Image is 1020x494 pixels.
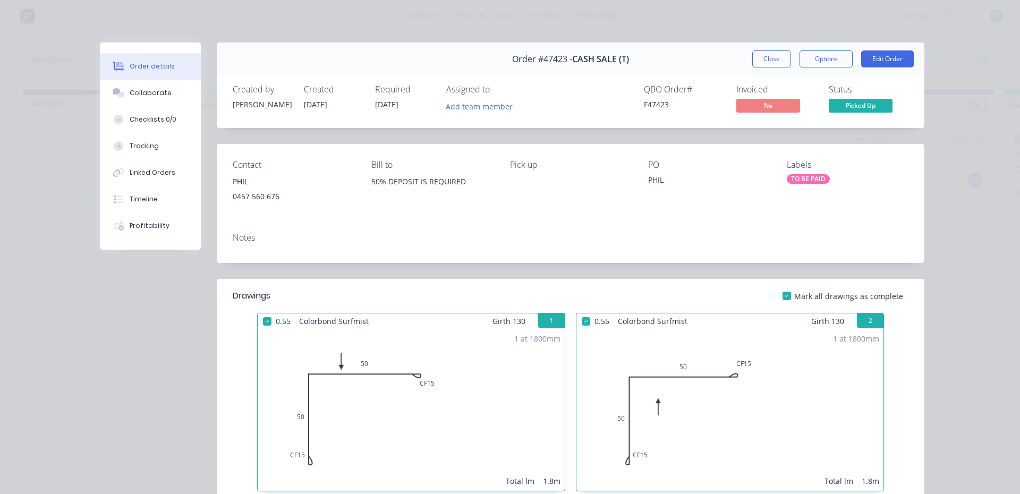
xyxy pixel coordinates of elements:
div: Drawings [233,289,270,302]
div: Notes [233,233,908,243]
button: Checklists 0/0 [100,106,201,133]
div: PHIL0457 560 676 [233,174,354,208]
span: [DATE] [375,99,398,109]
span: Mark all drawings as complete [794,291,903,302]
div: Status [829,84,908,95]
div: Profitability [130,221,169,231]
div: 0457 560 676 [233,189,354,204]
button: Add team member [446,99,518,113]
button: 1 [538,313,565,328]
div: Invoiced [736,84,816,95]
span: Girth 130 [811,313,844,329]
div: 50% DEPOSIT IS REQUIRED [371,174,493,189]
div: 1.8m [543,475,560,487]
div: Bill to [371,160,493,170]
span: Colorbond Surfmist [295,313,373,329]
div: QBO Order # [644,84,724,95]
button: 2 [857,313,883,328]
span: Girth 130 [492,313,525,329]
button: Order details [100,53,201,80]
div: PHIL [233,174,354,189]
button: Linked Orders [100,159,201,186]
div: F47423 [644,99,724,110]
div: [PERSON_NAME] [233,99,291,110]
div: Order details [130,62,175,71]
div: Created [304,84,362,95]
button: Edit Order [861,50,914,67]
div: 0CF1550CF15501 at 1800mmTotal lm1.8m [576,329,883,491]
div: Timeline [130,194,158,204]
span: Picked Up [829,99,892,112]
div: Contact [233,160,354,170]
span: 0.55 [590,313,614,329]
div: PO [648,160,770,170]
span: Colorbond Surfmist [614,313,692,329]
div: Checklists 0/0 [130,115,176,124]
div: Pick up [510,160,632,170]
div: Collaborate [130,88,172,98]
div: Total lm [824,475,853,487]
span: CASH SALE (T) [572,54,629,64]
button: Tracking [100,133,201,159]
span: Order #47423 - [512,54,572,64]
div: Assigned to [446,84,552,95]
div: 1 at 1800mm [514,333,560,344]
div: TO BE PAID [787,174,830,184]
span: 0.55 [271,313,295,329]
div: 50% DEPOSIT IS REQUIRED [371,174,493,208]
button: Picked Up [829,99,892,115]
div: 0CF1550CF15501 at 1800mmTotal lm1.8m [258,329,565,491]
div: Tracking [130,141,159,151]
button: Close [752,50,791,67]
button: Options [800,50,853,67]
button: Add team member [440,99,518,113]
button: Timeline [100,186,201,212]
div: Linked Orders [130,168,175,177]
div: Total lm [506,475,534,487]
div: 1.8m [862,475,879,487]
div: Labels [787,160,908,170]
button: Collaborate [100,80,201,106]
div: PHIL [648,174,770,189]
button: Profitability [100,212,201,239]
div: Required [375,84,433,95]
div: 1 at 1800mm [833,333,879,344]
span: No [736,99,800,112]
span: [DATE] [304,99,327,109]
div: Created by [233,84,291,95]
